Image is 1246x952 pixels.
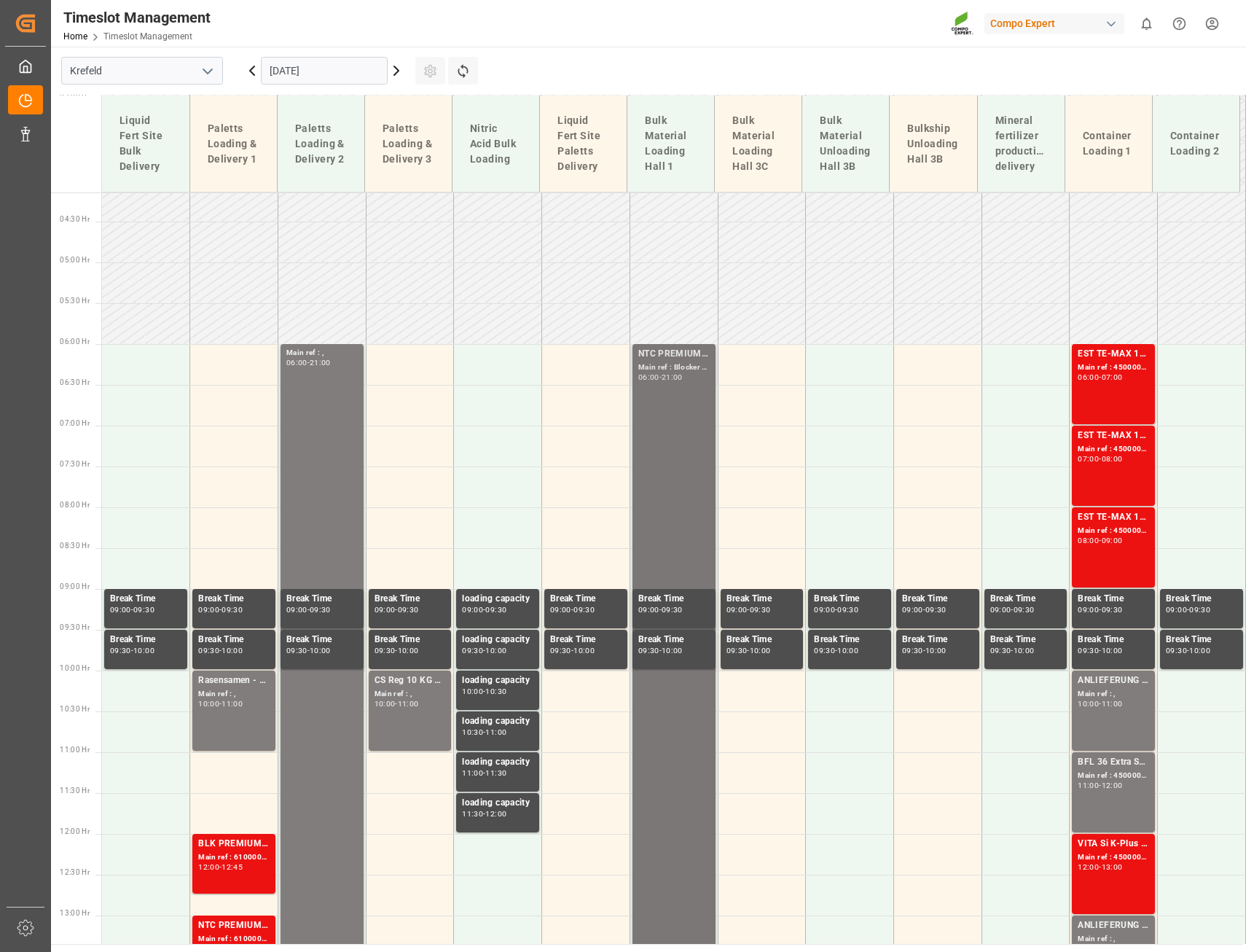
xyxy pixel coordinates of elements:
[1078,933,1149,945] div: Main ref : ,
[63,7,211,28] div: Timeslot Management
[60,378,90,386] span: 06:30 Hr
[60,664,90,672] span: 10:00 Hr
[1102,537,1123,544] div: 09:00
[1102,456,1123,462] div: 08:00
[726,592,798,606] div: Break Time
[1014,606,1035,613] div: 09:30
[286,359,307,366] div: 06:00
[110,647,131,654] div: 09:30
[1078,770,1149,782] div: Main ref : 4500000627, 2000000544
[219,606,222,613] div: -
[726,633,798,647] div: Break Time
[1099,537,1101,544] div: -
[984,9,1130,37] button: Compo Expert
[662,374,683,381] div: 21:00
[1164,122,1228,165] div: Container Loading 2
[814,606,835,613] div: 09:00
[483,606,485,613] div: -
[837,606,858,613] div: 09:30
[60,215,90,223] span: 04:30 Hr
[1163,7,1196,40] button: Help Center
[1099,647,1101,654] div: -
[1099,606,1101,613] div: -
[131,647,133,654] div: -
[219,647,222,654] div: -
[60,623,90,631] span: 09:30 Hr
[925,647,947,654] div: 10:00
[552,107,615,180] div: Liquid Fert Site Paletts Delivery
[1130,7,1163,40] button: show 0 new notifications
[1078,347,1149,362] div: EST TE-MAX 11-48 20kg (x45) ES, PT MTO
[110,606,131,613] div: 09:00
[750,606,771,613] div: 09:30
[198,864,219,870] div: 12:00
[638,647,659,654] div: 09:30
[61,57,223,85] input: Type to search/select
[1078,537,1099,544] div: 08:00
[1102,647,1123,654] div: 10:00
[1011,647,1013,654] div: -
[375,701,396,707] div: 10:00
[462,633,533,647] div: loading capacity
[286,647,307,654] div: 09:30
[902,647,923,654] div: 09:30
[571,606,573,613] div: -
[1078,592,1149,606] div: Break Time
[990,606,1011,613] div: 09:00
[990,107,1053,180] div: Mineral fertilizer production delivery
[984,13,1124,34] div: Compo Expert
[726,606,748,613] div: 09:00
[219,864,222,870] div: -
[222,864,243,870] div: 12:45
[1078,443,1149,456] div: Main ref : 4500000956, 2000000378
[902,606,923,613] div: 09:00
[726,647,748,654] div: 09:30
[814,592,885,606] div: Break Time
[662,606,683,613] div: 09:30
[198,837,270,851] div: BLK PREMIUM [DATE] 25kg(x40)D,EN,PL,FNLNTC PREMIUM [DATE]+3+TE 600kg BBNTC PREMIUM [DATE] 25kg (x...
[375,647,396,654] div: 09:30
[375,688,446,701] div: Main ref : ,
[485,770,506,776] div: 11:30
[662,647,683,654] div: 10:00
[1102,606,1123,613] div: 09:30
[726,107,790,180] div: Bulk Material Loading Hall 3C
[639,107,702,180] div: Bulk Material Loading Hall 1
[462,770,483,776] div: 11:00
[1102,864,1123,870] div: 13:00
[990,647,1011,654] div: 09:30
[951,11,974,36] img: Screenshot%202023-09-29%20at%2010.02.21.png_1712312052.png
[1078,633,1149,647] div: Break Time
[464,115,528,173] div: Nitric Acid Bulk Loading
[1102,782,1123,789] div: 12:00
[1078,429,1149,443] div: EST TE-MAX 11-48 20kg (x45) ES, PT MTO
[1189,647,1210,654] div: 10:00
[198,647,219,654] div: 09:30
[747,606,749,613] div: -
[114,107,178,180] div: Liquid Fert Site Bulk Delivery
[1189,606,1210,613] div: 09:30
[990,633,1062,647] div: Break Time
[1187,647,1189,654] div: -
[222,647,243,654] div: 10:00
[902,592,973,606] div: Break Time
[286,606,307,613] div: 09:00
[1078,606,1099,613] div: 09:00
[60,705,90,713] span: 10:30 Hr
[485,647,506,654] div: 10:00
[60,868,90,876] span: 12:30 Hr
[659,606,662,613] div: -
[638,362,710,374] div: Main ref : Blocker Schiff Nürnberg, 2000001109
[638,592,710,606] div: Break Time
[462,714,533,729] div: loading capacity
[398,701,419,707] div: 11:00
[198,918,270,933] div: NTC PREMIUM [DATE] 25kg (x40) D,EN,PL
[638,606,659,613] div: 09:00
[60,256,90,264] span: 05:00 Hr
[395,606,397,613] div: -
[1166,633,1237,647] div: Break Time
[60,909,90,917] span: 13:00 Hr
[1078,755,1149,770] div: BFL 36 Extra SL 1000L IBC
[814,633,885,647] div: Break Time
[550,633,622,647] div: Break Time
